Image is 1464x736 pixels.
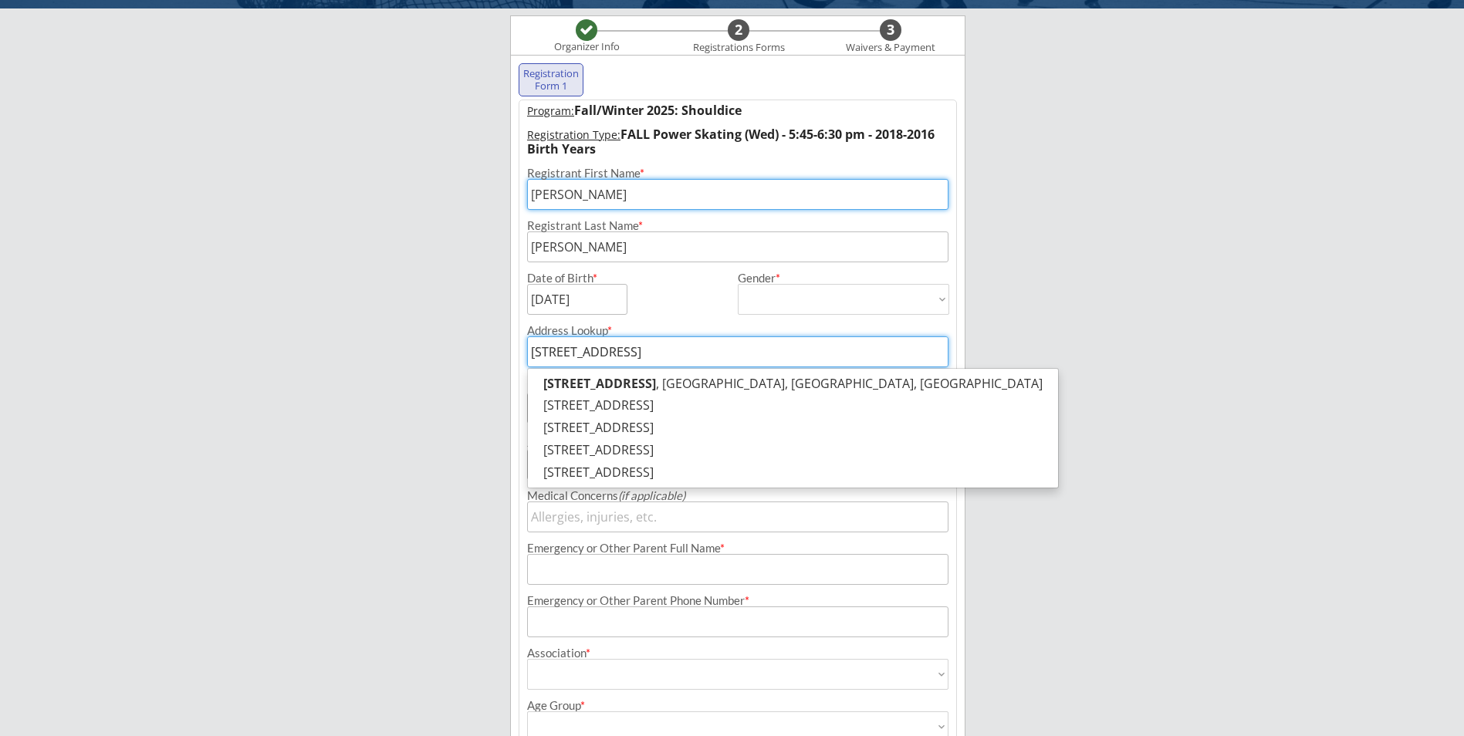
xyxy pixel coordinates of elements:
[522,68,580,92] div: Registration Form 1
[837,42,944,54] div: Waivers & Payment
[880,22,901,39] div: 3
[527,490,948,501] div: Medical Concerns
[527,647,948,659] div: Association
[574,102,742,119] strong: Fall/Winter 2025: Shouldice
[527,272,607,284] div: Date of Birth
[544,41,629,53] div: Organizer Info
[728,22,749,39] div: 2
[527,595,948,606] div: Emergency or Other Parent Phone Number
[527,325,948,336] div: Address Lookup
[527,167,948,179] div: Registrant First Name
[528,439,1058,461] p: [STREET_ADDRESS]
[528,394,1058,417] p: [STREET_ADDRESS]
[738,272,949,284] div: Gender
[527,127,620,142] u: Registration Type:
[527,336,948,367] input: Street, City, Province/State
[527,126,938,157] strong: FALL Power Skating (Wed) - 5:45-6:30 pm - 2018-2016 Birth Years
[528,417,1058,439] p: [STREET_ADDRESS]
[685,42,792,54] div: Registrations Forms
[528,373,1058,395] p: , [GEOGRAPHIC_DATA], [GEOGRAPHIC_DATA], [GEOGRAPHIC_DATA]
[527,220,948,231] div: Registrant Last Name
[527,501,948,532] input: Allergies, injuries, etc.
[527,542,948,554] div: Emergency or Other Parent Full Name
[618,488,685,502] em: (if applicable)
[528,461,1058,484] p: [STREET_ADDRESS]
[527,103,574,118] u: Program:
[543,375,656,392] strong: [STREET_ADDRESS]
[527,700,948,711] div: Age Group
